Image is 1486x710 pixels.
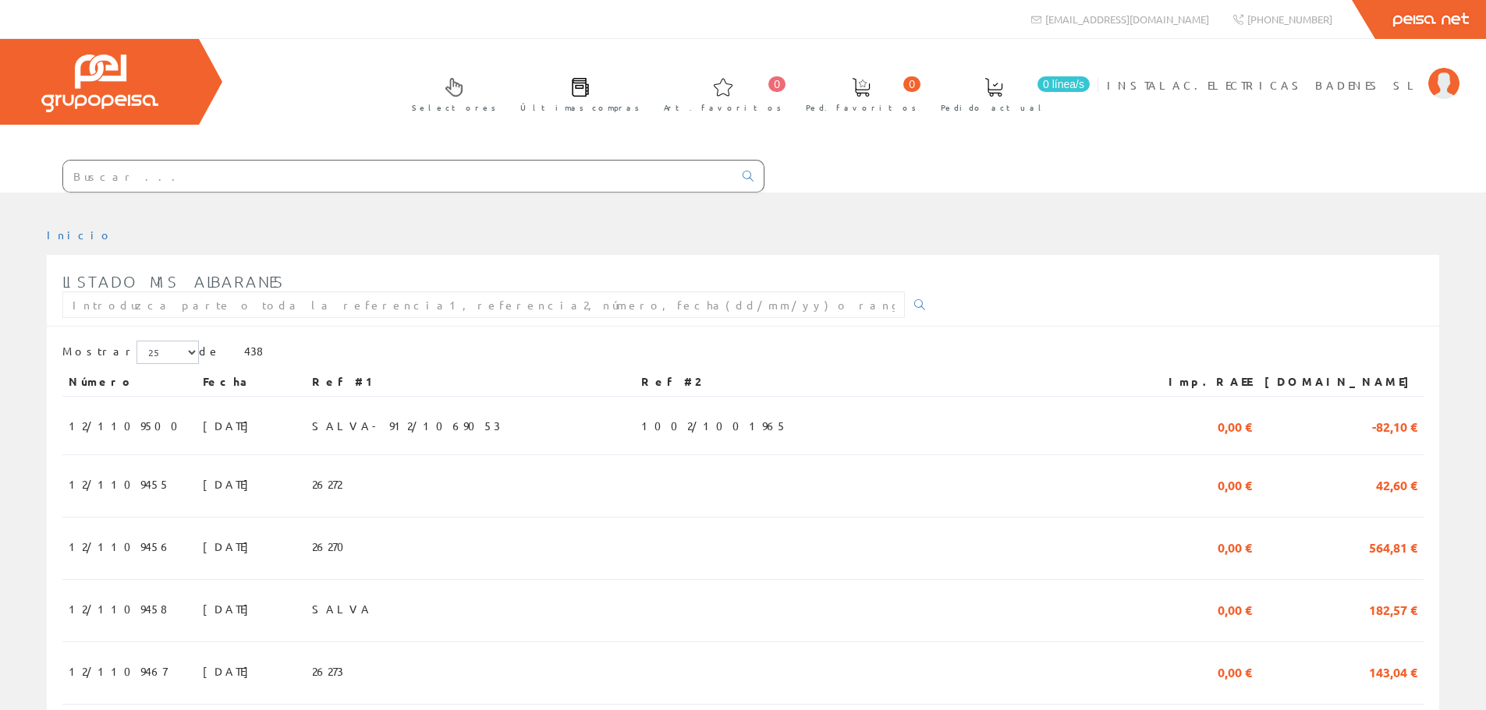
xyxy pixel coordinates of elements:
[62,291,905,318] input: Introduzca parte o toda la referencia1, referencia2, número, fecha(dd/mm/yy) o rango de fechas(dd...
[41,55,158,112] img: Grupo Peisa
[412,100,496,115] span: Selectores
[203,533,257,560] span: [DATE]
[1218,471,1252,497] span: 0,00 €
[903,76,920,92] span: 0
[62,368,197,396] th: Número
[1045,12,1209,26] span: [EMAIL_ADDRESS][DOMAIN_NAME]
[941,100,1047,115] span: Pedido actual
[203,595,257,622] span: [DATE]
[1369,533,1417,560] span: 564,81 €
[768,76,786,92] span: 0
[1218,595,1252,622] span: 0,00 €
[69,658,167,684] span: 12/1109467
[312,595,372,622] span: SALVA
[1376,471,1417,497] span: 42,60 €
[520,100,640,115] span: Últimas compras
[1369,595,1417,622] span: 182,57 €
[306,368,635,396] th: Ref #1
[69,412,187,439] span: 12/1109500
[1218,533,1252,560] span: 0,00 €
[1372,412,1417,439] span: -82,10 €
[664,100,782,115] span: Art. favoritos
[203,658,257,684] span: [DATE]
[312,471,342,497] span: 26272
[62,272,285,291] span: Listado mis albaranes
[1107,65,1459,79] a: INSTALAC.ELECTRICAS BADENES SL
[203,471,257,497] span: [DATE]
[635,368,1141,396] th: Ref #2
[47,228,113,242] a: Inicio
[69,595,167,622] span: 12/1109458
[62,341,199,364] label: Mostrar
[806,100,917,115] span: Ped. favoritos
[312,533,353,560] span: 26270
[1369,658,1417,684] span: 143,04 €
[641,412,787,439] span: 1002/1001965
[396,65,504,122] a: Selectores
[203,412,257,439] span: [DATE]
[63,161,733,192] input: Buscar ...
[69,471,170,497] span: 12/1109455
[197,368,306,396] th: Fecha
[137,341,199,364] select: Mostrar
[1218,658,1252,684] span: 0,00 €
[1247,12,1332,26] span: [PHONE_NUMBER]
[1218,412,1252,439] span: 0,00 €
[1141,368,1258,396] th: Imp.RAEE
[312,412,500,439] span: SALVA- 912/1069053
[1107,77,1420,93] span: INSTALAC.ELECTRICAS BADENES SL
[1258,368,1424,396] th: [DOMAIN_NAME]
[1037,76,1090,92] span: 0 línea/s
[312,658,343,684] span: 26273
[505,65,647,122] a: Últimas compras
[69,533,172,560] span: 12/1109456
[62,341,1424,368] div: de 438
